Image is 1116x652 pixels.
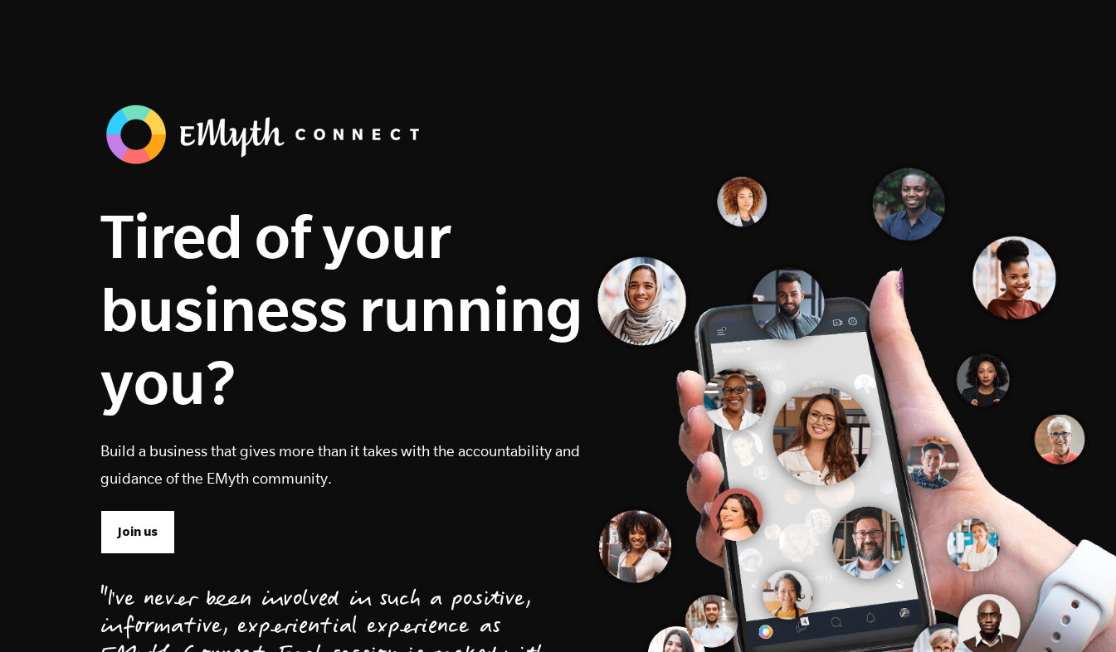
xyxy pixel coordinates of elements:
[100,437,583,492] p: Build a business that gives more than it takes with the accountability and guidance of the EMyth ...
[1033,572,1116,652] iframe: Chat Widget
[1033,572,1116,652] div: Widget de chat
[118,523,158,541] span: Join us
[100,199,583,418] h1: Tired of your business running you?
[100,100,432,169] img: banner_logo
[100,510,175,553] a: Join us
